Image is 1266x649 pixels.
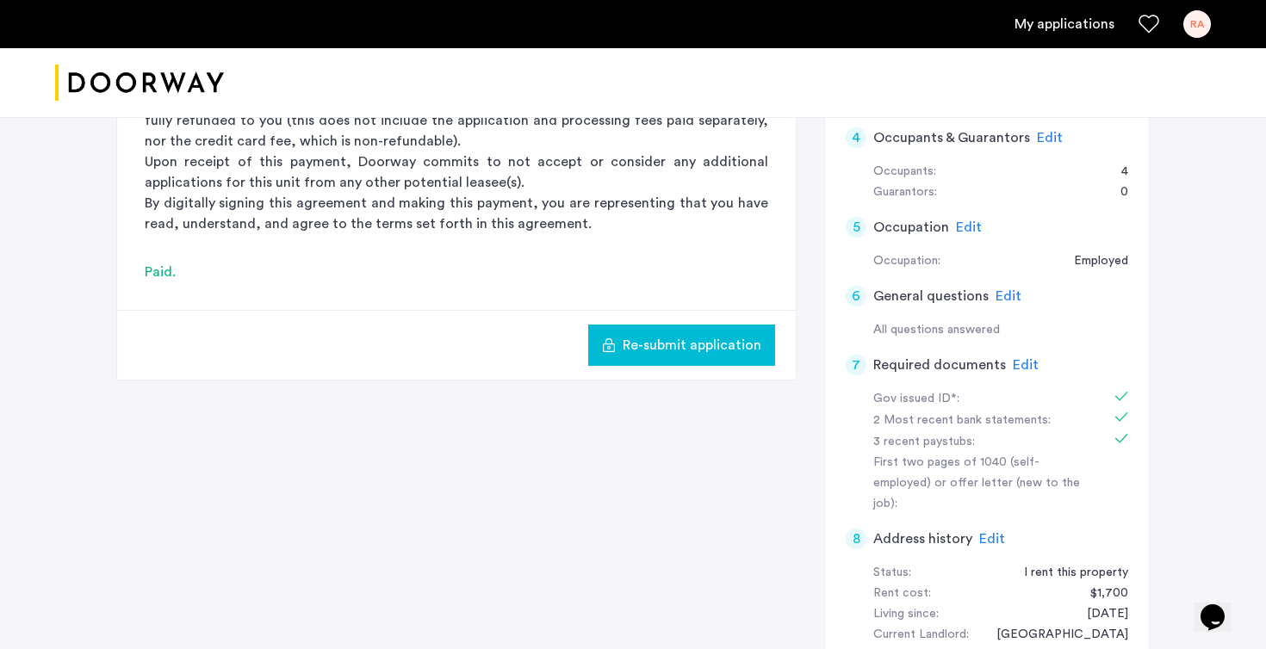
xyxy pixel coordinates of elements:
[873,604,939,625] div: Living since:
[145,90,768,151] p: In the event you are deemed unqualified to lease the property, your rental option payment will be...
[873,432,1090,453] div: 3 recent paystubs:
[55,51,224,115] a: Cazamio logo
[1103,182,1128,203] div: 0
[873,127,1030,148] h5: Occupants & Guarantors
[873,182,937,203] div: Guarantors:
[846,286,866,306] div: 6
[979,532,1005,546] span: Edit
[846,217,866,238] div: 5
[846,355,866,375] div: 7
[873,625,969,646] div: Current Landlord:
[956,220,982,234] span: Edit
[588,324,775,366] button: button
[1073,584,1128,604] div: $1,700
[145,262,768,282] div: Paid.
[846,127,866,148] div: 4
[1194,580,1249,632] iframe: chat widget
[1013,358,1039,372] span: Edit
[873,584,931,604] div: Rent cost:
[1015,14,1114,34] a: My application
[873,528,972,549] h5: Address history
[1037,131,1063,145] span: Edit
[846,528,866,549] div: 8
[873,286,989,306] h5: General questions
[55,51,224,115] img: logo
[873,320,1128,341] div: All questions answered
[1007,563,1128,584] div: I rent this property
[145,151,768,193] p: Upon receipt of this payment, Doorway commits to not accept or consider any additional applicatio...
[873,217,949,238] h5: Occupation
[873,411,1090,431] div: 2 Most recent bank statements:
[873,355,1006,375] h5: Required documents
[873,563,911,584] div: Status:
[1057,251,1128,272] div: Employed
[623,335,761,355] span: Re-submit application
[873,389,1090,410] div: Gov issued ID*:
[145,193,768,234] p: By digitally signing this agreement and making this payment, you are representing that you have r...
[873,251,940,272] div: Occupation:
[1139,14,1159,34] a: Favorites
[1104,162,1128,182] div: 4
[996,289,1021,303] span: Edit
[979,625,1128,646] div: Stuytown
[873,453,1090,515] div: First two pages of 1040 (self-employed) or offer letter (new to the job):
[873,162,936,182] div: Occupants:
[1070,604,1128,625] div: 06/25/2021
[1183,10,1211,38] div: RA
